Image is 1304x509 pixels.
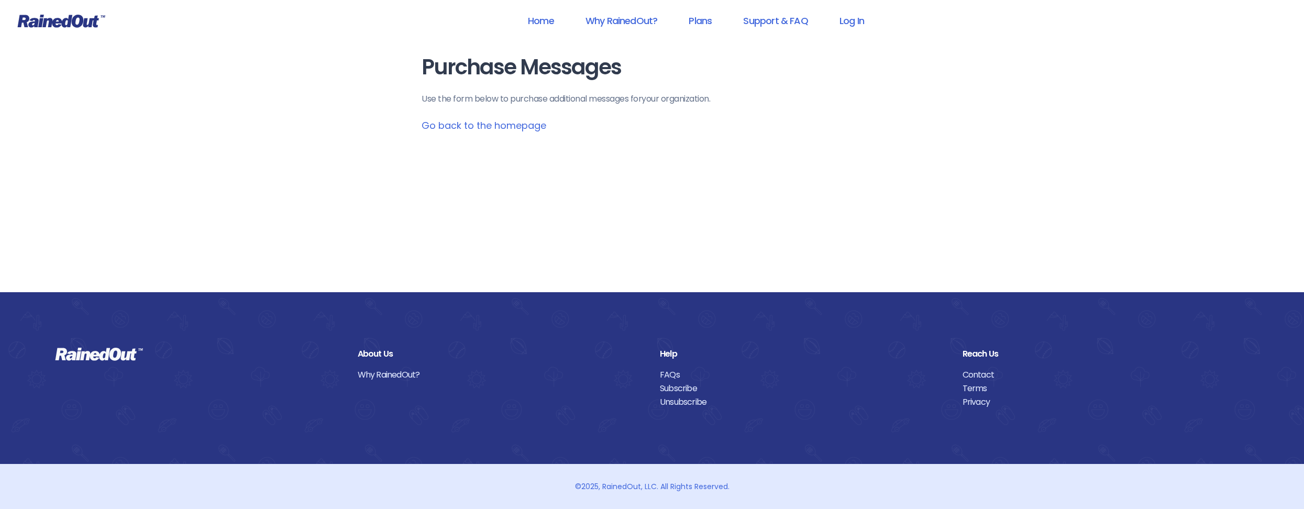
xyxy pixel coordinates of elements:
a: Go back to the homepage [422,119,546,132]
a: Why RainedOut? [572,9,671,32]
a: Privacy [963,395,1250,409]
a: Home [514,9,568,32]
a: Unsubscribe [660,395,947,409]
a: Plans [675,9,725,32]
a: FAQs [660,368,947,382]
h1: Purchase Messages [422,56,882,79]
a: Contact [963,368,1250,382]
div: About Us [358,347,645,361]
div: Help [660,347,947,361]
a: Log In [826,9,878,32]
p: Use the form below to purchase additional messages for your organization . [422,93,882,105]
a: Why RainedOut? [358,368,645,382]
a: Subscribe [660,382,947,395]
div: Reach Us [963,347,1250,361]
a: Terms [963,382,1250,395]
a: Support & FAQ [730,9,821,32]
